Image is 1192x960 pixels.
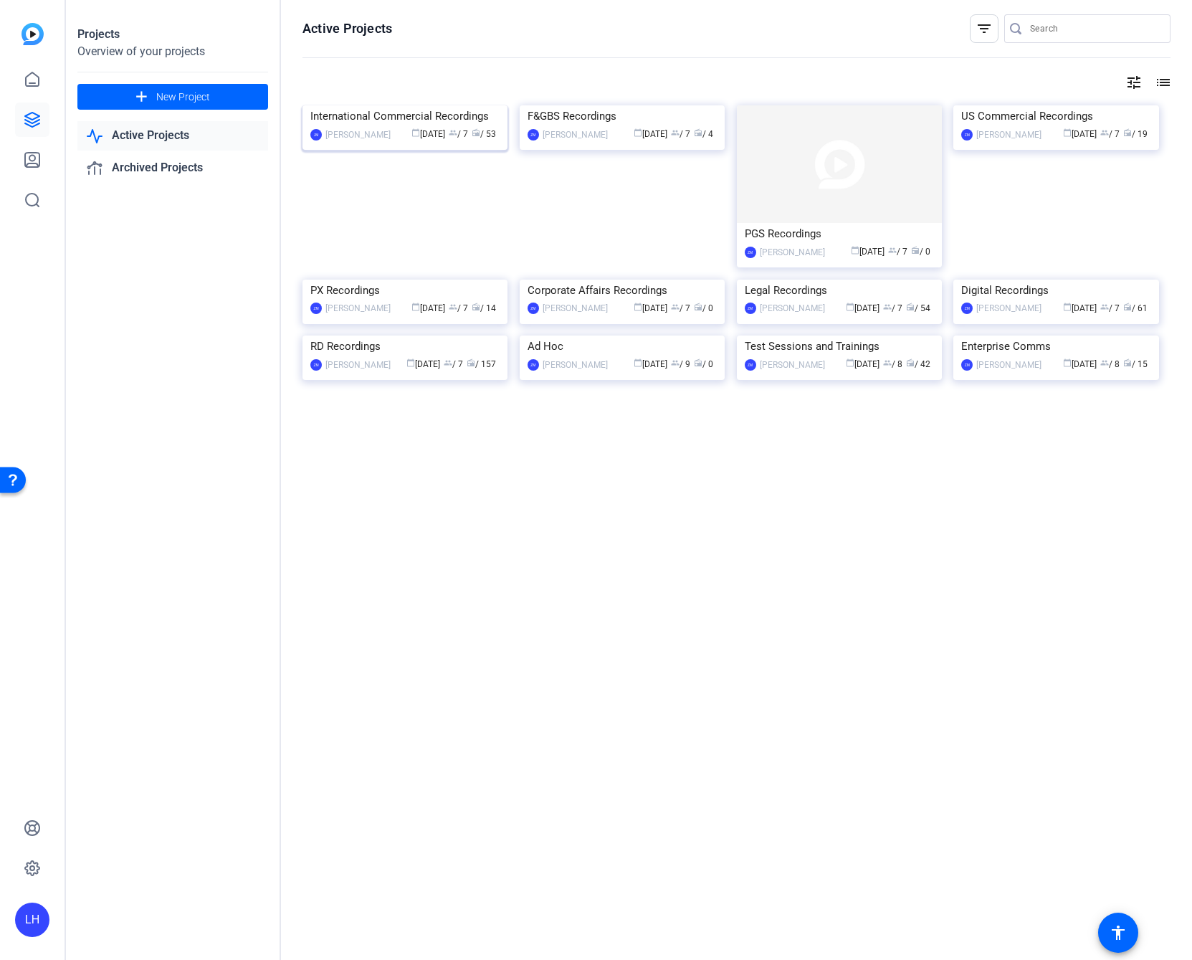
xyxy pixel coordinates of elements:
[449,303,457,311] span: group
[1100,128,1109,137] span: group
[310,303,322,314] div: ZM
[528,303,539,314] div: ZM
[77,84,268,110] button: New Project
[411,129,445,139] span: [DATE]
[543,301,608,315] div: [PERSON_NAME]
[745,280,934,301] div: Legal Recordings
[911,247,930,257] span: / 0
[449,128,457,137] span: group
[528,336,717,357] div: Ad Hoc
[745,359,756,371] div: ZM
[671,129,690,139] span: / 7
[528,129,539,141] div: ZM
[976,358,1041,372] div: [PERSON_NAME]
[472,303,480,311] span: radio
[961,303,973,314] div: ZM
[1100,129,1120,139] span: / 7
[694,129,713,139] span: / 4
[961,280,1150,301] div: Digital Recordings
[961,336,1150,357] div: Enterprise Comms
[1030,20,1159,37] input: Search
[1123,129,1148,139] span: / 19
[760,245,825,260] div: [PERSON_NAME]
[846,358,854,367] span: calendar_today
[1100,359,1120,369] span: / 8
[883,303,892,311] span: group
[906,358,915,367] span: radio
[1100,303,1120,313] span: / 7
[444,359,463,369] span: / 7
[634,129,667,139] span: [DATE]
[760,301,825,315] div: [PERSON_NAME]
[310,359,322,371] div: ZM
[472,128,480,137] span: radio
[77,43,268,60] div: Overview of your projects
[1063,303,1097,313] span: [DATE]
[1123,303,1148,313] span: / 61
[302,20,392,37] h1: Active Projects
[851,246,859,255] span: calendar_today
[906,359,930,369] span: / 42
[1125,74,1143,91] mat-icon: tune
[156,90,210,105] span: New Project
[745,223,934,244] div: PGS Recordings
[906,303,930,313] span: / 54
[883,358,892,367] span: group
[671,128,680,137] span: group
[961,105,1150,127] div: US Commercial Recordings
[851,247,885,257] span: [DATE]
[634,303,667,313] span: [DATE]
[1100,303,1109,311] span: group
[976,301,1041,315] div: [PERSON_NAME]
[133,88,151,106] mat-icon: add
[528,359,539,371] div: ZM
[472,129,496,139] span: / 53
[1100,358,1109,367] span: group
[671,303,690,313] span: / 7
[888,247,907,257] span: / 7
[15,903,49,937] div: LH
[77,121,268,151] a: Active Projects
[1063,128,1072,137] span: calendar_today
[310,336,500,357] div: RD Recordings
[77,26,268,43] div: Projects
[310,105,500,127] div: International Commercial Recordings
[1123,303,1132,311] span: radio
[1063,129,1097,139] span: [DATE]
[528,105,717,127] div: F&GBS Recordings
[745,247,756,258] div: ZM
[846,359,879,369] span: [DATE]
[472,303,496,313] span: / 14
[976,20,993,37] mat-icon: filter_list
[694,128,702,137] span: radio
[325,128,391,142] div: [PERSON_NAME]
[449,129,468,139] span: / 7
[22,23,44,45] img: blue-gradient.svg
[883,359,902,369] span: / 8
[77,153,268,183] a: Archived Projects
[1110,924,1127,941] mat-icon: accessibility
[745,336,934,357] div: Test Sessions and Trainings
[1063,303,1072,311] span: calendar_today
[846,303,879,313] span: [DATE]
[325,301,391,315] div: [PERSON_NAME]
[467,359,496,369] span: / 157
[411,128,420,137] span: calendar_today
[543,128,608,142] div: [PERSON_NAME]
[671,358,680,367] span: group
[310,129,322,141] div: JM
[528,280,717,301] div: Corporate Affairs Recordings
[671,359,690,369] span: / 9
[406,358,415,367] span: calendar_today
[961,359,973,371] div: ZM
[1063,358,1072,367] span: calendar_today
[745,303,756,314] div: ZM
[634,358,642,367] span: calendar_today
[310,280,500,301] div: PX Recordings
[411,303,420,311] span: calendar_today
[543,358,608,372] div: [PERSON_NAME]
[888,246,897,255] span: group
[1123,359,1148,369] span: / 15
[906,303,915,311] span: radio
[760,358,825,372] div: [PERSON_NAME]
